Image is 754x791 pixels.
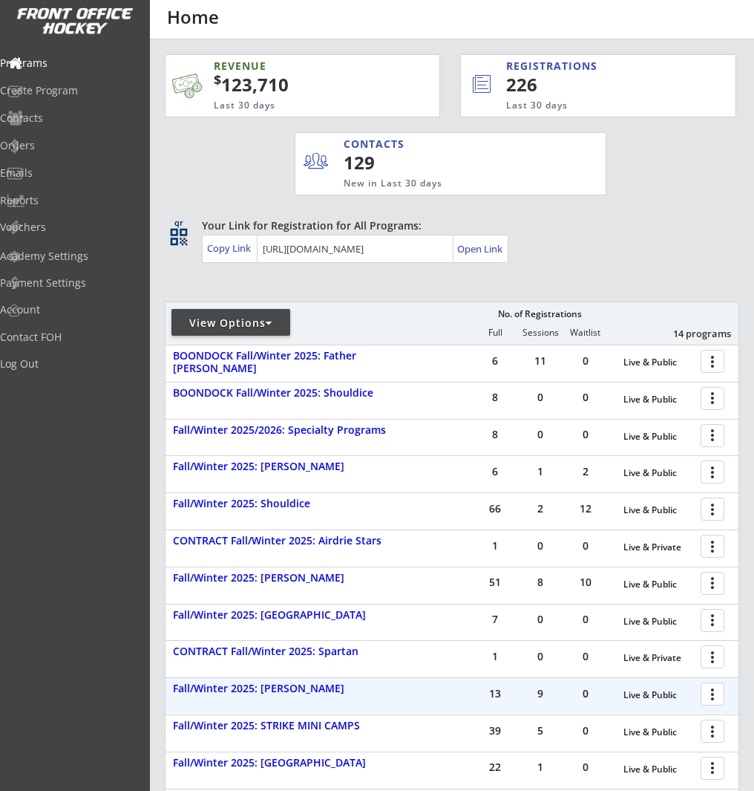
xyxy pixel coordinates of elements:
div: Live & Public [623,616,693,627]
div: No. of Registrations [494,309,586,319]
div: Live & Public [623,505,693,515]
div: 0 [518,651,563,662]
div: Fall/Winter 2025: [PERSON_NAME] [173,683,404,695]
div: Copy Link [207,241,254,255]
div: 22 [473,762,517,772]
div: Fall/Winter 2025: Shouldice [173,498,404,510]
div: 123,710 [214,72,393,97]
div: Fall/Winter 2025: [GEOGRAPHIC_DATA] [173,757,404,769]
div: 8 [518,577,563,587]
div: 0 [563,356,608,366]
div: Live & Public [623,394,693,405]
button: more_vert [701,609,724,632]
div: 1 [473,651,517,662]
div: 11 [518,356,563,366]
div: 0 [563,429,608,440]
div: REGISTRATIONS [506,59,669,74]
button: more_vert [701,683,724,706]
div: 0 [518,392,563,403]
div: Fall/Winter 2025: STRIKE MINI CAMPS [173,720,404,732]
div: 0 [563,689,608,699]
div: Live & Public [623,690,693,700]
div: 226 [506,72,686,97]
div: 66 [473,504,517,514]
div: 0 [563,651,608,662]
div: 0 [518,614,563,625]
div: qr [169,218,187,228]
div: 0 [563,614,608,625]
div: 10 [563,577,608,587]
div: View Options [171,316,290,331]
div: 0 [563,762,608,772]
div: 13 [473,689,517,699]
button: more_vert [701,424,724,447]
div: Live & Public [623,357,693,368]
button: more_vert [701,350,724,373]
div: Last 30 days [506,100,675,112]
div: Live & Public [623,432,693,442]
div: Last 30 days [214,100,372,112]
div: Live & Private [623,653,693,663]
div: 5 [518,726,563,736]
div: CONTACTS [344,137,411,152]
div: Full [473,328,517,338]
sup: $ [214,71,221,88]
button: qr_code [168,226,190,248]
div: BOONDOCK Fall/Winter 2025: Shouldice [173,387,404,400]
button: more_vert [701,535,724,558]
div: 51 [473,577,517,587]
div: Live & Public [623,764,693,775]
div: Open Link [457,243,504,255]
div: CONTRACT Fall/Winter 2025: Spartan [173,645,404,658]
div: 129 [344,150,435,175]
div: 2 [518,504,563,514]
div: 0 [518,541,563,551]
div: Fall/Winter 2025: [PERSON_NAME] [173,572,404,585]
div: 9 [518,689,563,699]
div: 8 [473,429,517,440]
div: Live & Public [623,727,693,738]
div: 14 programs [654,327,731,340]
button: more_vert [701,498,724,521]
div: 6 [473,466,517,477]
button: more_vert [701,460,724,484]
div: Fall/Winter 2025: [GEOGRAPHIC_DATA] [173,609,404,622]
a: Open Link [457,238,504,259]
div: Waitlist [563,328,607,338]
button: more_vert [701,720,724,743]
button: more_vert [701,757,724,780]
div: 6 [473,356,517,366]
div: Live & Private [623,542,693,553]
div: 2 [563,466,608,477]
div: 12 [563,504,608,514]
button: more_vert [701,645,724,668]
div: Live & Public [623,468,693,478]
button: more_vert [701,572,724,595]
div: Fall/Winter 2025/2026: Specialty Programs [173,424,404,437]
div: 0 [563,392,608,403]
div: Your Link for Registration for All Programs: [202,218,693,233]
div: REVENUE [214,59,372,74]
div: 0 [518,429,563,440]
button: more_vert [701,387,724,410]
div: Sessions [518,328,563,338]
div: 0 [563,541,608,551]
div: 7 [473,614,517,625]
div: 1 [473,541,517,551]
div: 8 [473,392,517,403]
div: 39 [473,726,517,736]
div: Live & Public [623,579,693,590]
div: 1 [518,466,563,477]
div: CONTRACT Fall/Winter 2025: Airdrie Stars [173,535,404,547]
div: 1 [518,762,563,772]
div: New in Last 30 days [344,178,537,190]
div: Fall/Winter 2025: [PERSON_NAME] [173,460,404,473]
div: BOONDOCK Fall/Winter 2025: Father [PERSON_NAME] [173,350,404,375]
div: 0 [563,726,608,736]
